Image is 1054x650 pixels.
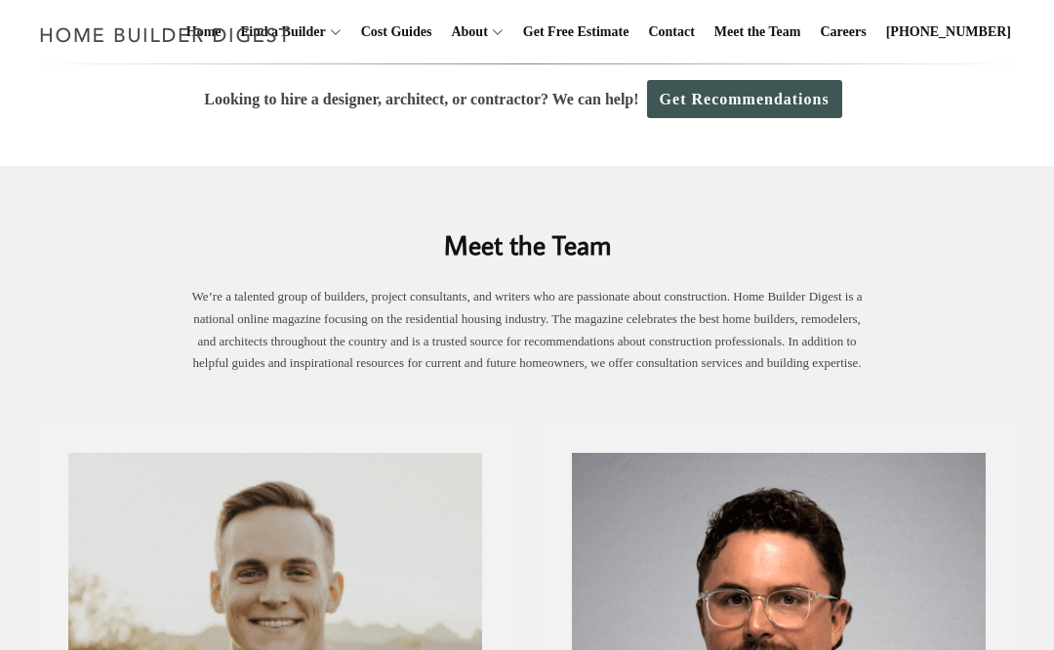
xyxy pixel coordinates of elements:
[31,16,300,54] img: Home Builder Digest
[443,1,487,63] a: About
[185,286,869,375] p: We’re a talented group of builders, project consultants, and writers who are passionate about con...
[233,1,326,63] a: Find a Builder
[640,1,702,63] a: Contact
[39,197,1015,264] h2: Meet the Team
[179,1,229,63] a: Home
[878,1,1019,63] a: [PHONE_NUMBER]
[647,80,842,118] a: Get Recommendations
[353,1,440,63] a: Cost Guides
[813,1,874,63] a: Careers
[707,1,809,63] a: Meet the Team
[515,1,637,63] a: Get Free Estimate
